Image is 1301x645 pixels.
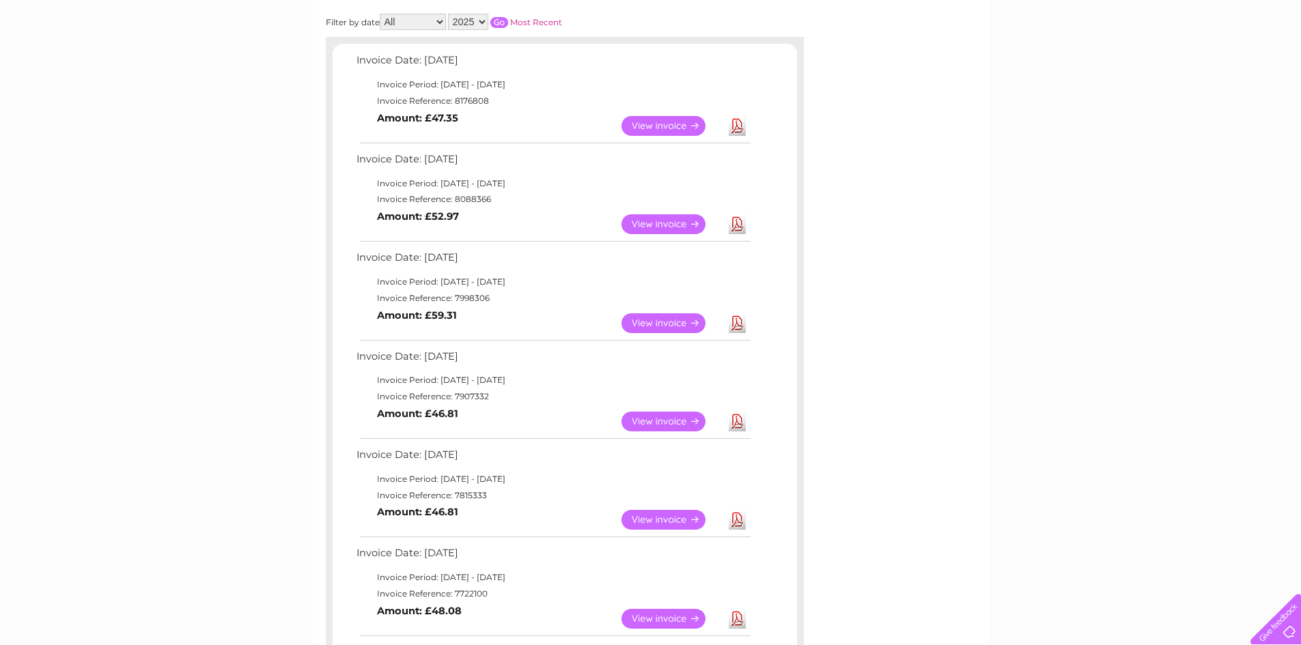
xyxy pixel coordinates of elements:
[353,150,753,175] td: Invoice Date: [DATE]
[353,76,753,93] td: Invoice Period: [DATE] - [DATE]
[729,412,746,431] a: Download
[510,17,562,27] a: Most Recent
[353,347,753,373] td: Invoice Date: [DATE]
[1256,58,1288,68] a: Log out
[353,51,753,76] td: Invoice Date: [DATE]
[1061,58,1087,68] a: Water
[621,510,722,530] a: View
[46,35,115,77] img: logo.png
[729,510,746,530] a: Download
[621,609,722,629] a: View
[1210,58,1244,68] a: Contact
[353,290,753,306] td: Invoice Reference: 7998306
[621,214,722,234] a: View
[353,471,753,487] td: Invoice Period: [DATE] - [DATE]
[1133,58,1174,68] a: Telecoms
[621,116,722,136] a: View
[353,372,753,388] td: Invoice Period: [DATE] - [DATE]
[729,214,746,234] a: Download
[1182,58,1202,68] a: Blog
[328,8,974,66] div: Clear Business is a trading name of Verastar Limited (registered in [GEOGRAPHIC_DATA] No. 3667643...
[353,388,753,405] td: Invoice Reference: 7907332
[729,609,746,629] a: Download
[353,274,753,290] td: Invoice Period: [DATE] - [DATE]
[1044,7,1138,24] a: 0333 014 3131
[377,407,458,420] b: Amount: £46.81
[377,309,457,321] b: Amount: £59.31
[353,569,753,586] td: Invoice Period: [DATE] - [DATE]
[353,586,753,602] td: Invoice Reference: 7722100
[353,487,753,504] td: Invoice Reference: 7815333
[353,544,753,569] td: Invoice Date: [DATE]
[353,446,753,471] td: Invoice Date: [DATE]
[377,605,462,617] b: Amount: £48.08
[1095,58,1125,68] a: Energy
[353,248,753,274] td: Invoice Date: [DATE]
[326,14,684,30] div: Filter by date
[353,175,753,192] td: Invoice Period: [DATE] - [DATE]
[621,412,722,431] a: View
[377,506,458,518] b: Amount: £46.81
[353,93,753,109] td: Invoice Reference: 8176808
[729,116,746,136] a: Download
[377,210,459,223] b: Amount: £52.97
[353,191,753,207] td: Invoice Reference: 8088366
[729,313,746,333] a: Download
[621,313,722,333] a: View
[377,112,458,124] b: Amount: £47.35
